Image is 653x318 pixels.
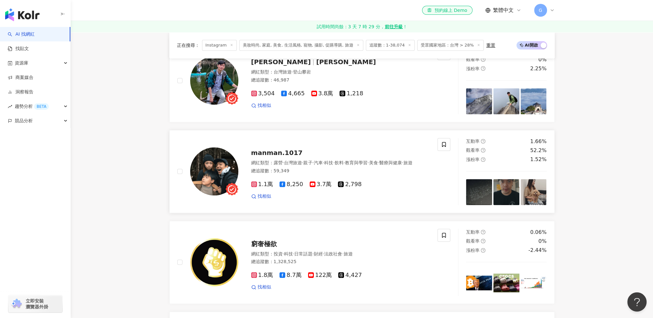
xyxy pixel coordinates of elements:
span: · [292,69,293,74]
span: 台灣旅遊 [274,69,292,74]
span: · [333,160,334,165]
span: 法政社會 [324,251,342,256]
a: 找相似 [251,284,271,290]
span: 觀看率 [466,238,480,244]
span: 122萬 [308,272,332,279]
span: 1,218 [340,90,363,97]
a: 洞察報告 [8,89,33,95]
span: 互動率 [466,139,480,144]
span: 立即安裝 瀏覽器外掛 [26,298,48,310]
span: · [293,251,294,256]
div: 總追蹤數 ： 59,349 [251,168,430,174]
div: 1.52% [530,156,547,163]
iframe: Help Scout Beacon - Open [627,292,647,312]
img: post-image [466,270,492,296]
span: 正在搜尋 ： [177,43,199,48]
span: 觀看率 [466,148,480,153]
span: [PERSON_NAME] [251,58,311,66]
span: 日常話題 [294,251,312,256]
div: 2.25% [530,65,547,72]
img: KOL Avatar [190,238,238,286]
span: 親子 [303,160,312,165]
span: · [378,160,379,165]
div: 預約線上 Demo [427,7,467,13]
span: 旅遊 [344,251,353,256]
span: question-circle [481,157,485,162]
span: 資源庫 [15,56,28,70]
span: · [283,251,284,256]
span: 追蹤數：1-38,074 [366,40,415,51]
span: rise [8,104,12,109]
a: 找相似 [251,102,271,109]
img: logo [5,8,40,21]
span: 1.8萬 [251,272,273,279]
div: 重置 [486,43,495,48]
span: · [323,160,324,165]
span: 4,665 [281,90,305,97]
span: question-circle [481,139,485,143]
div: 1.66% [530,138,547,145]
a: chrome extension立即安裝 瀏覽器外掛 [8,295,62,313]
span: 醫療與健康 [379,160,402,165]
span: 找相似 [258,284,271,290]
strong: 前往升級 [384,23,402,30]
span: 2,798 [338,181,362,188]
div: 網紅類型 ： [251,69,430,75]
span: 繁體中文 [493,7,514,14]
span: · [323,251,324,256]
span: 8,250 [279,181,303,188]
span: 美食 [369,160,378,165]
img: chrome extension [10,299,23,309]
div: 0% [538,238,546,245]
span: 美妝時尚, 家庭, 美食, 生活風格, 寵物, 攝影, 促購導購, 旅遊 [239,40,363,51]
span: 3.7萬 [310,181,332,188]
a: 預約線上 Demo [422,6,472,15]
span: 趨勢分析 [15,99,49,114]
img: post-image [466,88,492,114]
span: · [342,251,343,256]
span: 漲粉率 [466,66,480,71]
span: 漲粉率 [466,248,480,253]
span: · [283,160,284,165]
span: question-circle [481,66,485,71]
span: 科技 [324,160,333,165]
span: 3,504 [251,90,275,97]
span: question-circle [481,57,485,62]
a: 找貼文 [8,46,29,52]
div: BETA [34,103,49,110]
span: question-circle [481,148,485,152]
span: question-circle [481,230,485,234]
a: 找相似 [251,193,271,200]
span: 登山攀岩 [293,69,311,74]
span: 財經 [314,251,323,256]
div: 總追蹤數 ： 46,987 [251,77,430,83]
div: -2.44% [528,247,547,254]
span: · [402,160,403,165]
span: 競品分析 [15,114,33,128]
img: post-image [521,88,547,114]
span: 露營 [274,160,283,165]
div: 0% [538,56,546,63]
a: KOL Avatarmanman.1017網紅類型：露營·台灣旅遊·親子·汽車·科技·飲料·教育與學習·美食·醫療與健康·旅遊總追蹤數：59,3491.1萬8,2503.7萬2,798找相似互動... [169,130,555,213]
span: G [539,7,542,14]
span: 3.8萬 [311,90,333,97]
div: 網紅類型 ： [251,251,430,257]
span: · [367,160,369,165]
span: 受眾國家地區：台灣 > 28% [417,40,484,51]
span: 教育與學習 [345,160,367,165]
a: KOL Avatar[PERSON_NAME][PERSON_NAME]網紅類型：台灣旅遊·登山攀岩總追蹤數：46,9873,5044,6653.8萬1,218找相似互動率question-ci... [169,39,555,122]
span: 台灣旅遊 [284,160,302,165]
div: 0.06% [530,229,547,236]
img: post-image [521,179,547,205]
span: · [312,251,313,256]
img: post-image [493,179,519,205]
span: · [312,160,313,165]
span: 科技 [284,251,293,256]
a: KOL Avatar窮奢極欲網紅類型：投資·科技·日常話題·財經·法政社會·旅遊總追蹤數：1,328,5251.8萬8.7萬122萬4,427找相似互動率question-circle0.06%... [169,221,555,304]
img: KOL Avatar [190,56,238,105]
span: [PERSON_NAME] [316,58,376,66]
div: 總追蹤數 ： 1,328,525 [251,259,430,265]
span: 投資 [274,251,283,256]
span: question-circle [481,248,485,253]
span: 旅遊 [403,160,412,165]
